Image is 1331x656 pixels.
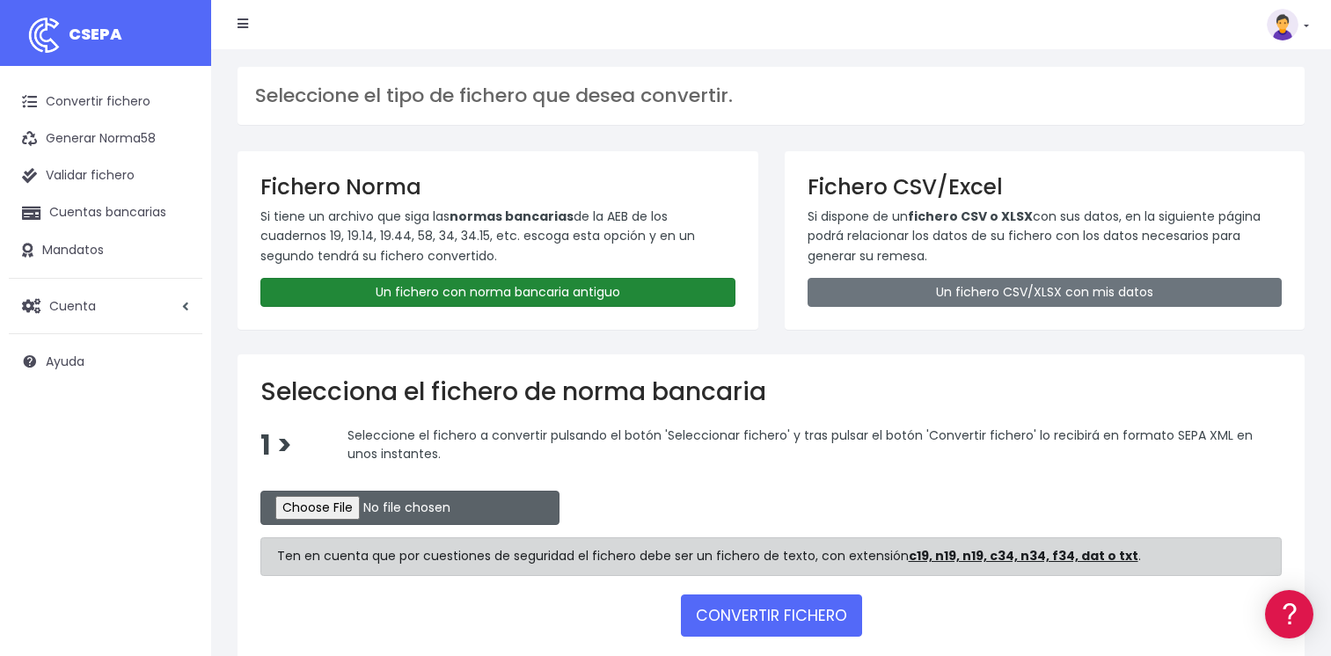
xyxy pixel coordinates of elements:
div: Programadores [18,422,334,439]
button: CONVERTIR FICHERO [681,594,862,637]
a: Problemas habituales [18,250,334,277]
div: Facturación [18,349,334,366]
a: Información general [18,149,334,177]
h3: Seleccione el tipo de fichero que desea convertir. [255,84,1287,107]
a: Cuenta [9,288,202,324]
a: Cuentas bancarias [9,194,202,231]
strong: normas bancarias [450,208,574,225]
div: Ten en cuenta que por cuestiones de seguridad el fichero debe ser un fichero de texto, con extens... [260,537,1282,576]
button: Contáctanos [18,470,334,501]
div: Información general [18,122,334,139]
a: Formatos [18,222,334,250]
a: Videotutoriales [18,277,334,304]
a: Un fichero CSV/XLSX con mis datos [808,278,1283,307]
a: Mandatos [9,232,202,269]
strong: fichero CSV o XLSX [908,208,1033,225]
a: General [18,377,334,405]
h2: Selecciona el fichero de norma bancaria [260,377,1282,407]
span: Cuenta [49,296,96,314]
a: POWERED BY ENCHANT [242,507,339,523]
a: Convertir fichero [9,84,202,120]
a: Generar Norma58 [9,120,202,157]
span: Ayuda [46,353,84,370]
a: Ayuda [9,343,202,380]
h3: Fichero CSV/Excel [808,174,1283,200]
span: Seleccione el fichero a convertir pulsando el botón 'Seleccionar fichero' y tras pulsar el botón ... [347,426,1253,463]
p: Si tiene un archivo que siga las de la AEB de los cuadernos 19, 19.14, 19.44, 58, 34, 34.15, etc.... [260,207,735,266]
p: Si dispone de un con sus datos, en la siguiente página podrá relacionar los datos de su fichero c... [808,207,1283,266]
img: profile [1267,9,1298,40]
img: logo [22,13,66,57]
h3: Fichero Norma [260,174,735,200]
a: Validar fichero [9,157,202,194]
span: 1 > [260,426,292,464]
span: CSEPA [69,23,122,45]
a: Perfiles de empresas [18,304,334,332]
div: Convertir ficheros [18,194,334,211]
a: Un fichero con norma bancaria antiguo [260,278,735,307]
a: API [18,449,334,477]
strong: c19, n19, n19, c34, n34, f34, dat o txt [909,547,1138,565]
